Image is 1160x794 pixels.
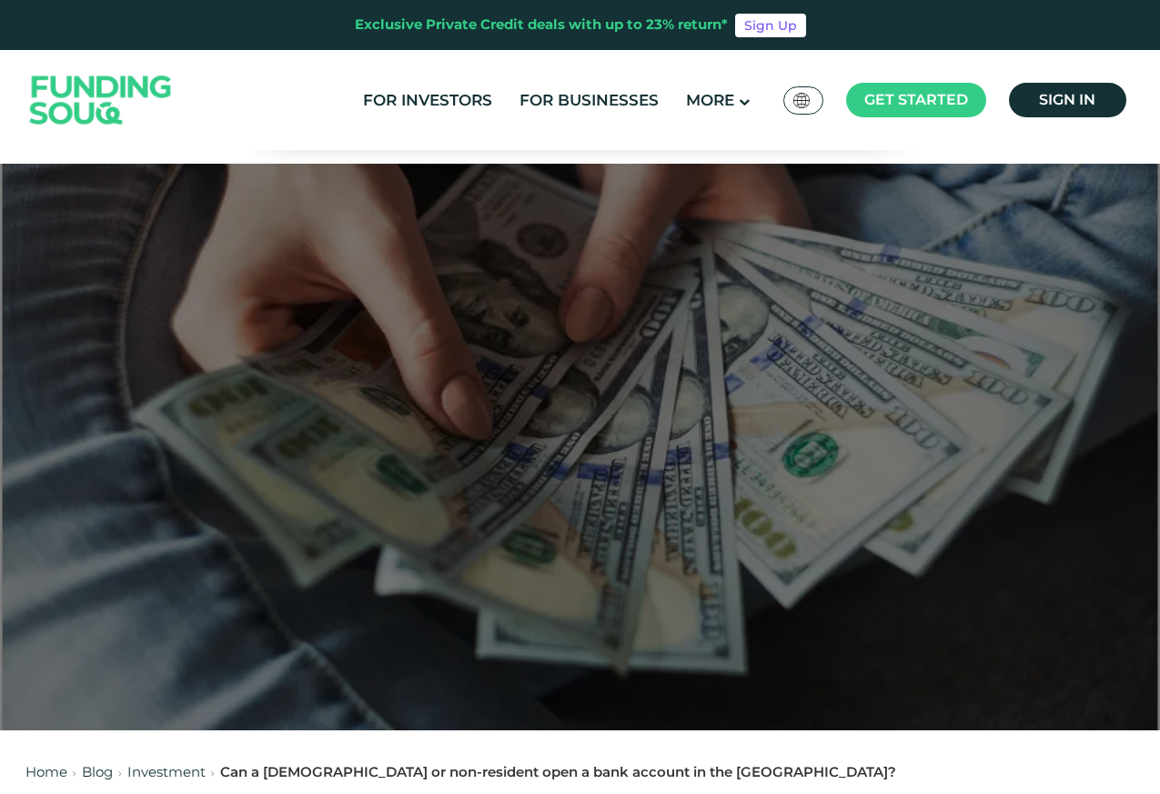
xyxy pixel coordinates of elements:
[515,85,663,116] a: For Businesses
[12,55,190,146] img: Logo
[82,763,113,780] a: Blog
[358,85,497,116] a: For Investors
[864,91,968,108] span: Get started
[25,763,67,780] a: Home
[127,763,206,780] a: Investment
[1039,91,1095,108] span: Sign in
[686,91,734,109] span: More
[355,15,728,35] div: Exclusive Private Credit deals with up to 23% return*
[793,93,810,108] img: SA Flag
[1009,83,1126,117] a: Sign in
[220,762,896,783] div: Can a [DEMOGRAPHIC_DATA] or non-resident open a bank account in the [GEOGRAPHIC_DATA]?
[735,14,806,37] a: Sign Up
